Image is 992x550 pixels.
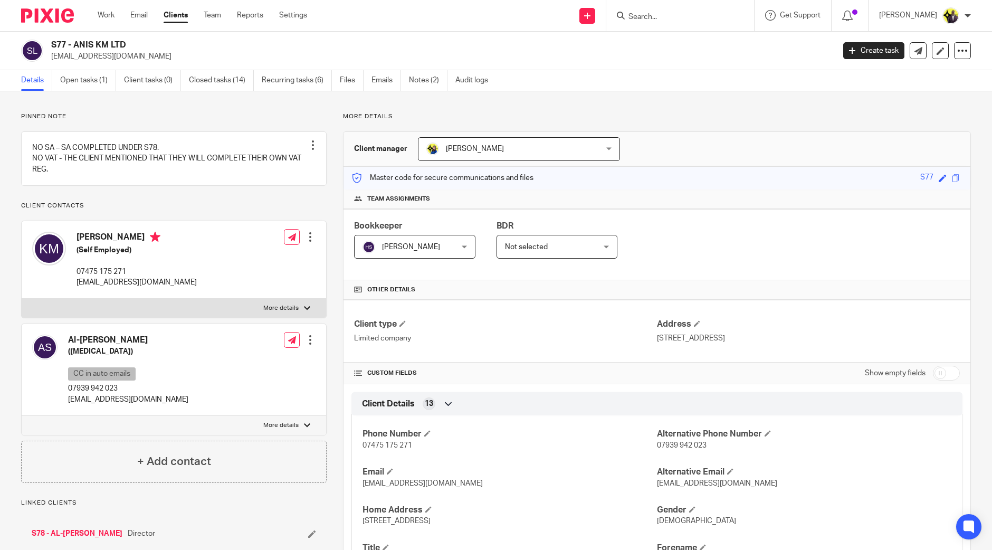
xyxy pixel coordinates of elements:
[32,528,122,539] a: S78 - AL-[PERSON_NAME]
[497,222,513,230] span: BDR
[920,172,933,184] div: S77
[363,429,657,440] h4: Phone Number
[354,144,407,154] h3: Client manager
[343,112,971,121] p: More details
[657,319,960,330] h4: Address
[354,369,657,377] h4: CUSTOM FIELDS
[204,10,221,21] a: Team
[367,286,415,294] span: Other details
[351,173,533,183] p: Master code for secure communications and files
[627,13,722,22] input: Search
[21,8,74,23] img: Pixie
[279,10,307,21] a: Settings
[657,442,707,449] span: 07939 942 023
[130,10,148,21] a: Email
[98,10,115,21] a: Work
[68,335,188,346] h4: Al-[PERSON_NAME]
[60,70,116,91] a: Open tasks (1)
[21,112,327,121] p: Pinned note
[68,367,136,381] p: CC in auto emails
[657,333,960,344] p: [STREET_ADDRESS]
[409,70,447,91] a: Notes (2)
[237,10,263,21] a: Reports
[371,70,401,91] a: Emails
[262,70,332,91] a: Recurring tasks (6)
[426,143,439,155] img: Bobo-Starbridge%201.jpg
[77,267,197,277] p: 07475 175 271
[263,421,299,430] p: More details
[865,368,926,378] label: Show empty fields
[68,346,188,357] h5: ([MEDICAL_DATA])
[657,467,951,478] h4: Alternative Email
[505,243,548,251] span: Not selected
[362,399,415,410] span: Client Details
[51,51,827,62] p: [EMAIL_ADDRESS][DOMAIN_NAME]
[68,383,188,394] p: 07939 942 023
[32,232,66,265] img: svg%3E
[363,480,483,487] span: [EMAIL_ADDRESS][DOMAIN_NAME]
[263,304,299,312] p: More details
[382,243,440,251] span: [PERSON_NAME]
[77,232,197,245] h4: [PERSON_NAME]
[128,528,155,539] span: Director
[150,232,160,242] i: Primary
[367,195,430,203] span: Team assignments
[354,319,657,330] h4: Client type
[21,202,327,210] p: Client contacts
[354,222,403,230] span: Bookkeeper
[363,467,657,478] h4: Email
[137,453,211,470] h4: + Add contact
[32,335,58,360] img: svg%3E
[455,70,496,91] a: Audit logs
[657,429,951,440] h4: Alternative Phone Number
[879,10,937,21] p: [PERSON_NAME]
[363,442,412,449] span: 07475 175 271
[942,7,959,24] img: Yemi-Starbridge.jpg
[363,505,657,516] h4: Home Address
[780,12,821,19] span: Get Support
[21,499,327,507] p: Linked clients
[340,70,364,91] a: Files
[21,40,43,62] img: svg%3E
[164,10,188,21] a: Clients
[363,241,375,253] img: svg%3E
[446,145,504,153] span: [PERSON_NAME]
[354,333,657,344] p: Limited company
[68,394,188,405] p: [EMAIL_ADDRESS][DOMAIN_NAME]
[51,40,672,51] h2: S77 - ANIS KM LTD
[21,70,52,91] a: Details
[657,505,951,516] h4: Gender
[657,517,736,525] span: [DEMOGRAPHIC_DATA]
[363,517,431,525] span: [STREET_ADDRESS]
[189,70,254,91] a: Closed tasks (14)
[843,42,904,59] a: Create task
[657,480,777,487] span: [EMAIL_ADDRESS][DOMAIN_NAME]
[425,399,433,409] span: 13
[77,277,197,288] p: [EMAIL_ADDRESS][DOMAIN_NAME]
[124,70,181,91] a: Client tasks (0)
[77,245,197,255] h5: (Self Employed)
